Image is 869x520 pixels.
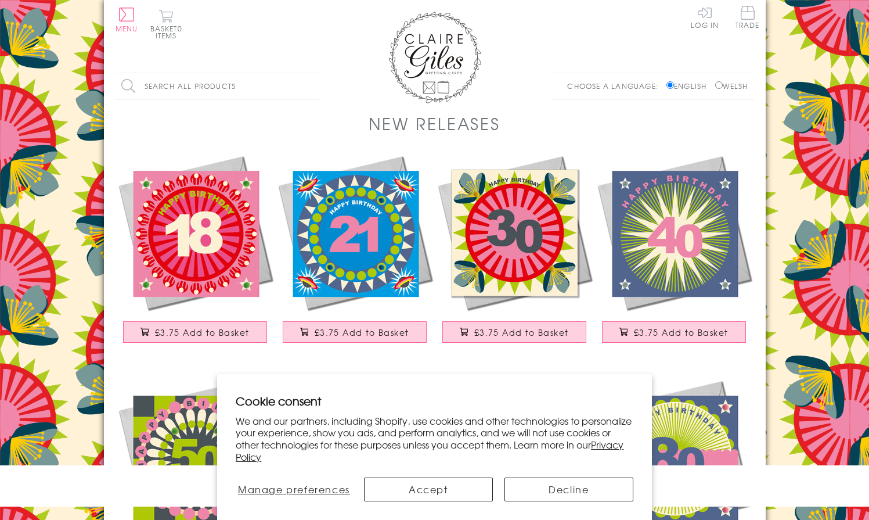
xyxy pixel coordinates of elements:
[735,6,760,28] span: Trade
[116,8,138,32] button: Menu
[594,153,754,313] img: Birthday Card, Age 40 - Starburst, Happy 40th Birthday, Embellished with pompoms
[504,478,633,501] button: Decline
[474,327,569,338] span: £3.75 Add to Basket
[275,153,435,354] a: Birthday Card, Age 21 - Blue Circle, Happy 21st Birthday, Embellished with pompoms £3.75 Add to B...
[634,327,729,338] span: £3.75 Add to Basket
[275,153,435,313] img: Birthday Card, Age 21 - Blue Circle, Happy 21st Birthday, Embellished with pompoms
[116,23,138,34] span: Menu
[602,321,746,343] button: £3.75 Add to Basket
[715,81,748,91] label: Welsh
[715,81,723,89] input: Welsh
[567,81,664,91] p: Choose a language:
[116,153,275,313] img: Birthday Card, Age 18 - Pink Circle, Happy 18th Birthday, Embellished with pompoms
[116,73,319,99] input: Search all products
[315,327,409,338] span: £3.75 Add to Basket
[236,393,633,409] h2: Cookie consent
[116,153,275,354] a: Birthday Card, Age 18 - Pink Circle, Happy 18th Birthday, Embellished with pompoms £3.75 Add to B...
[283,321,427,343] button: £3.75 Add to Basket
[150,9,182,39] button: Basket0 items
[236,437,623,464] a: Privacy Policy
[238,482,350,496] span: Manage preferences
[236,478,352,501] button: Manage preferences
[307,73,319,99] input: Search
[435,153,594,354] a: Birthday Card, Age 30 - Flowers, Happy 30th Birthday, Embellished with pompoms £3.75 Add to Basket
[156,23,182,41] span: 0 items
[236,415,633,463] p: We and our partners, including Shopify, use cookies and other technologies to personalize your ex...
[666,81,674,89] input: English
[123,321,267,343] button: £3.75 Add to Basket
[369,112,500,135] h1: New Releases
[691,6,719,28] a: Log In
[364,478,493,501] button: Accept
[435,153,594,313] img: Birthday Card, Age 30 - Flowers, Happy 30th Birthday, Embellished with pompoms
[388,12,481,103] img: Claire Giles Greetings Cards
[442,321,586,343] button: £3.75 Add to Basket
[735,6,760,31] a: Trade
[594,153,754,354] a: Birthday Card, Age 40 - Starburst, Happy 40th Birthday, Embellished with pompoms £3.75 Add to Basket
[666,81,712,91] label: English
[155,327,250,338] span: £3.75 Add to Basket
